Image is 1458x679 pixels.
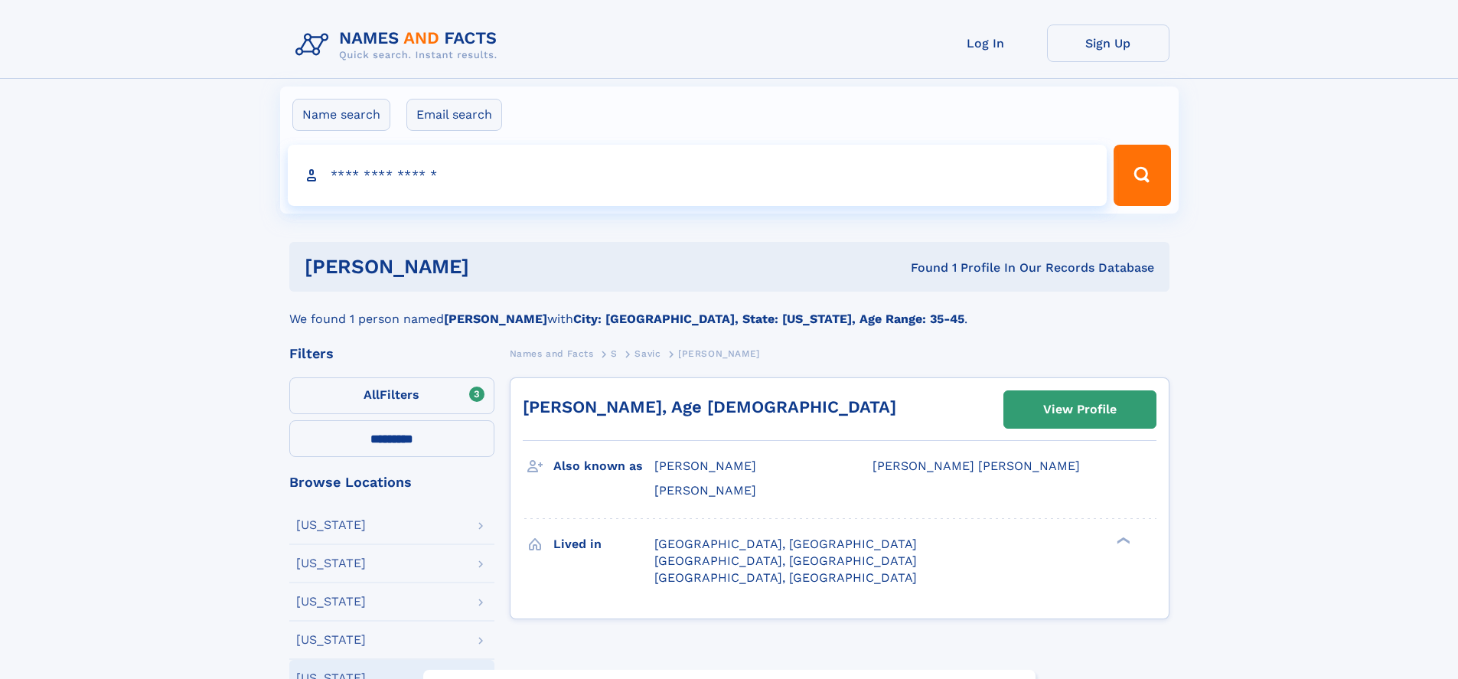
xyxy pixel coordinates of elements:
[634,348,661,359] span: Savic
[1113,535,1131,545] div: ❯
[296,557,366,570] div: [US_STATE]
[573,312,964,326] b: City: [GEOGRAPHIC_DATA], State: [US_STATE], Age Range: 35-45
[305,257,690,276] h1: [PERSON_NAME]
[289,377,494,414] label: Filters
[292,99,390,131] label: Name search
[678,348,760,359] span: [PERSON_NAME]
[289,347,494,361] div: Filters
[1004,391,1156,428] a: View Profile
[1043,392,1117,427] div: View Profile
[289,475,494,489] div: Browse Locations
[654,570,917,585] span: [GEOGRAPHIC_DATA], [GEOGRAPHIC_DATA]
[510,344,594,363] a: Names and Facts
[1047,24,1169,62] a: Sign Up
[611,348,618,359] span: S
[444,312,547,326] b: [PERSON_NAME]
[288,145,1107,206] input: search input
[654,483,756,498] span: [PERSON_NAME]
[634,344,661,363] a: Savic
[364,387,380,402] span: All
[553,531,654,557] h3: Lived in
[296,519,366,531] div: [US_STATE]
[553,453,654,479] h3: Also known as
[611,344,618,363] a: S
[406,99,502,131] label: Email search
[523,397,896,416] a: [PERSON_NAME], Age [DEMOGRAPHIC_DATA]
[296,634,366,646] div: [US_STATE]
[296,596,366,608] div: [US_STATE]
[873,459,1080,473] span: [PERSON_NAME] [PERSON_NAME]
[654,553,917,568] span: [GEOGRAPHIC_DATA], [GEOGRAPHIC_DATA]
[289,292,1169,328] div: We found 1 person named with .
[289,24,510,66] img: Logo Names and Facts
[690,260,1154,276] div: Found 1 Profile In Our Records Database
[925,24,1047,62] a: Log In
[654,537,917,551] span: [GEOGRAPHIC_DATA], [GEOGRAPHIC_DATA]
[1114,145,1170,206] button: Search Button
[654,459,756,473] span: [PERSON_NAME]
